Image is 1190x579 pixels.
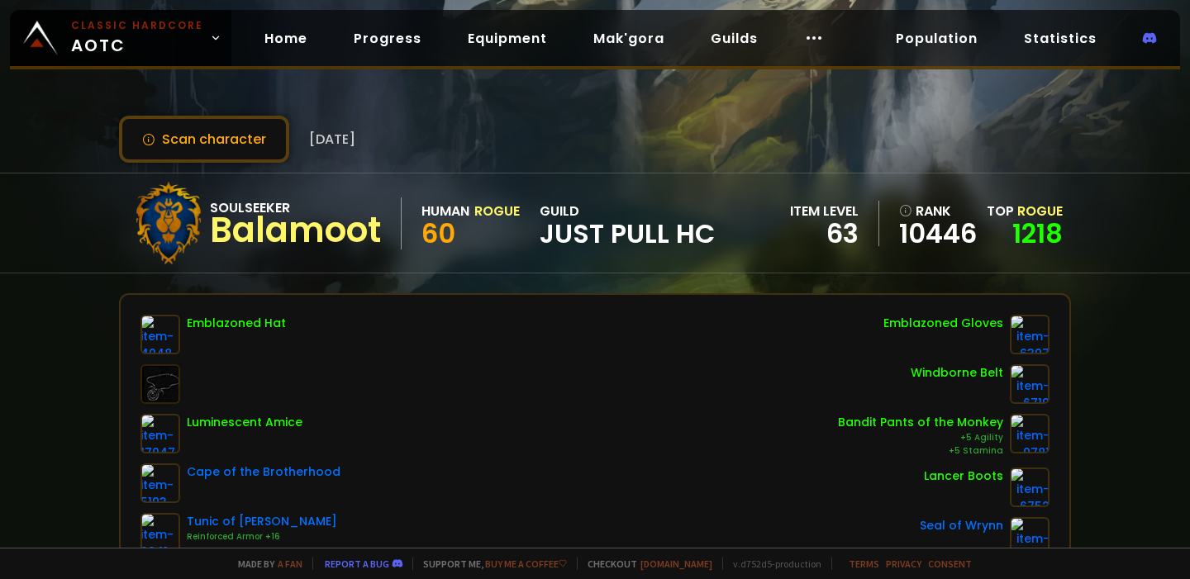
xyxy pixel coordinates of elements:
a: Buy me a coffee [485,558,567,570]
span: 60 [421,215,455,252]
img: item-17047 [140,414,180,453]
img: item-5193 [140,463,180,503]
img: item-6752 [1010,467,1050,507]
a: Statistics [1011,21,1110,55]
a: Guilds [697,21,771,55]
a: Home [251,21,321,55]
div: rank [899,201,977,221]
div: Windborne Belt [911,364,1003,382]
div: Human [421,201,469,221]
span: Checkout [577,558,712,570]
small: Classic Hardcore [71,18,203,33]
img: item-4048 [140,315,180,354]
span: Support me, [412,558,567,570]
div: Lancer Boots [924,467,1003,485]
div: item level [790,201,859,221]
div: Bandit Pants of the Monkey [838,414,1003,431]
div: 63 [790,221,859,246]
div: Balamoot [210,218,381,243]
div: Emblazoned Gloves [883,315,1003,332]
a: Mak'gora [580,21,678,55]
a: Population [883,21,991,55]
div: +5 Agility [838,431,1003,444]
span: Made by [228,558,302,570]
div: Tunic of [PERSON_NAME] [187,513,337,530]
div: Soulseeker [210,197,381,218]
div: Luminescent Amice [187,414,302,431]
img: item-2933 [1010,517,1050,557]
img: item-2041 [140,513,180,553]
img: item-9781 [1010,414,1050,453]
a: a fan [278,558,302,570]
a: Equipment [455,21,560,55]
span: [DATE] [309,129,355,149]
a: Report a bug [325,558,389,570]
div: Rogue [474,201,520,221]
button: Scan character [119,116,289,163]
span: v. d752d5 - production [722,558,821,570]
a: 1218 [1012,215,1063,252]
a: Classic HardcoreAOTC [10,10,231,66]
div: Cape of the Brotherhood [187,463,340,481]
a: [DOMAIN_NAME] [640,558,712,570]
a: Terms [849,558,879,570]
a: Consent [928,558,972,570]
a: 10446 [899,221,977,246]
img: item-6719 [1010,364,1050,404]
div: Reinforced Armor +16 [187,530,337,543]
div: Seal of Wrynn [920,517,1003,534]
div: +5 Stamina [838,444,1003,458]
div: guild [540,201,715,246]
a: Privacy [886,558,921,570]
span: Rogue [1017,202,1063,221]
span: AOTC [71,18,203,58]
div: Emblazoned Hat [187,315,286,332]
img: item-6397 [1010,315,1050,354]
span: Just Pull HC [540,221,715,246]
div: Top [987,201,1063,221]
a: Progress [340,21,435,55]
